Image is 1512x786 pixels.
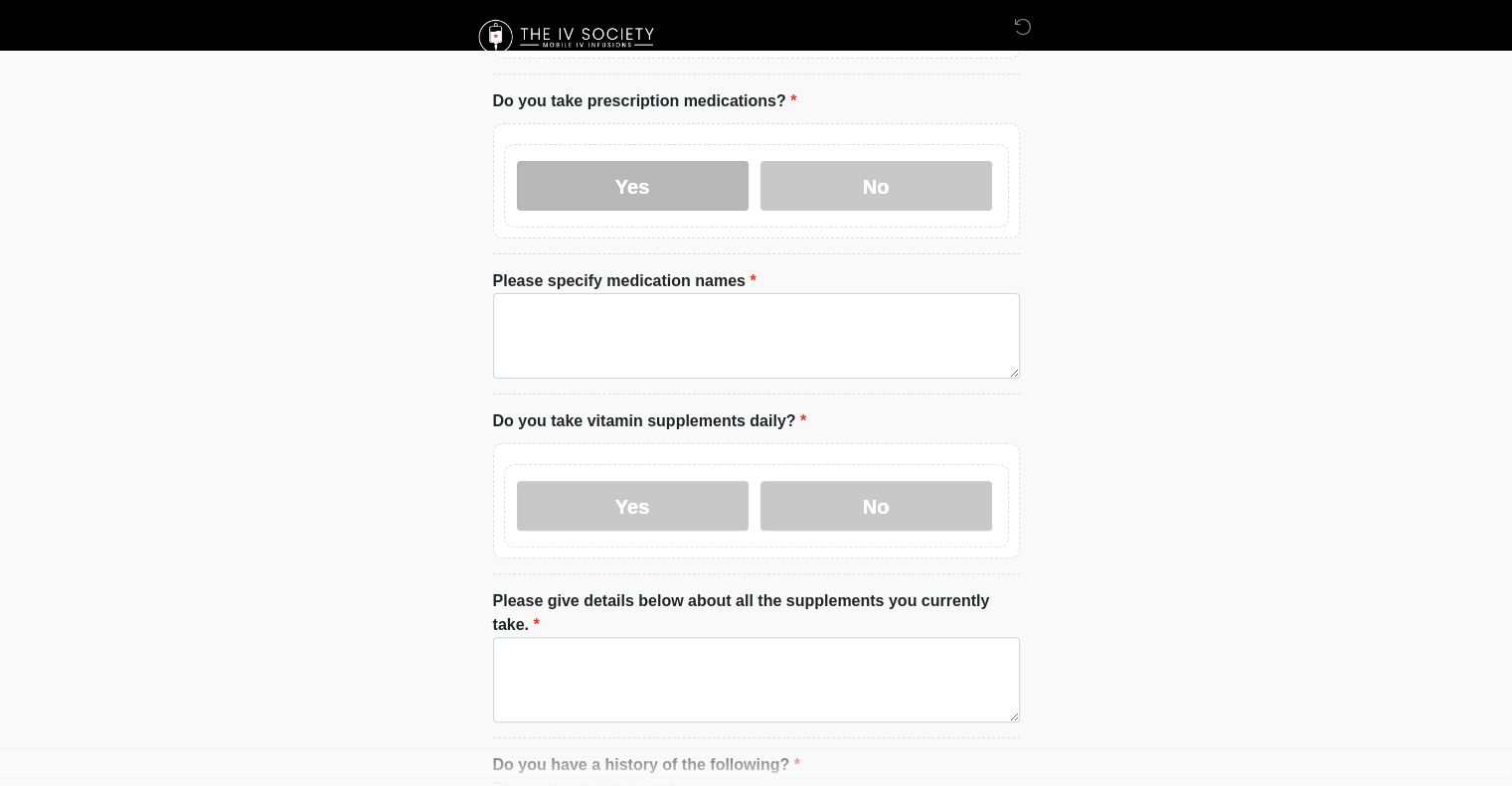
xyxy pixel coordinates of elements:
[493,409,807,433] label: Do you take vitamin supplements daily?
[760,161,992,211] label: No
[493,89,797,113] label: Do you take prescription medications?
[473,15,663,60] img: The IV Society Logo
[517,161,749,211] label: Yes
[517,481,749,531] label: Yes
[760,481,992,531] label: No
[493,753,800,777] label: Do you have a history of the following?
[493,269,756,293] label: Please specify medication names
[493,589,1020,637] label: Please give details below about all the supplements you currently take.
